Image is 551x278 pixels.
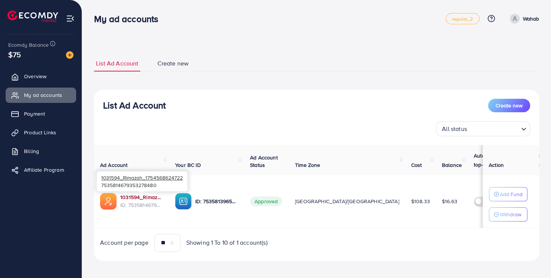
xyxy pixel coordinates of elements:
span: Ad Account Status [250,154,278,169]
span: Showing 1 To 10 of 1 account(s) [186,238,268,247]
span: Your BC ID [175,161,201,169]
span: Ecomdy Balance [8,41,49,49]
span: Time Zone [295,161,320,169]
a: Overview [6,69,76,84]
span: regular_2 [452,16,473,21]
span: $75 [8,49,21,60]
span: Approved [250,196,282,206]
span: [GEOGRAPHIC_DATA]/[GEOGRAPHIC_DATA] [295,198,399,205]
img: ic-ba-acc.ded83a64.svg [175,193,192,210]
a: Wahab [507,14,539,24]
span: $16.63 [442,198,457,205]
a: Affiliate Program [6,162,76,177]
button: Add Fund [489,187,527,201]
div: Search for option [436,121,530,136]
p: Wahab [523,14,539,23]
span: ID: 7535814679353278480 [120,201,163,209]
span: Overview [24,73,46,80]
div: 7535814679353278480 [97,171,187,191]
span: My ad accounts [24,91,62,99]
span: All status [440,123,469,134]
span: Create new [496,102,523,109]
img: ic-ads-acc.e4c84228.svg [100,193,117,210]
a: Product Links [6,125,76,140]
button: Create new [488,99,530,112]
span: Create new [157,59,189,68]
p: Add Fund [500,190,523,199]
p: Withdraw [500,210,521,219]
span: Account per page [100,238,148,247]
h3: My ad accounts [94,13,164,24]
p: ID: 7535813965454180353 [195,197,238,206]
span: 1031594_Rimazah_1754568624722 [101,174,183,181]
input: Search for option [469,122,518,134]
a: 1031594_Rimazah_1754568624722 [120,193,163,201]
button: Withdraw [489,207,527,222]
span: List Ad Account [96,59,138,68]
span: $108.33 [411,198,430,205]
span: Cost [411,161,422,169]
a: My ad accounts [6,88,76,103]
span: Balance [442,161,462,169]
span: Ad Account [100,161,128,169]
img: logo [7,10,58,22]
span: Payment [24,110,45,117]
p: Auto top-up [474,151,496,169]
span: Billing [24,147,39,155]
span: Product Links [24,129,56,136]
img: image [66,51,73,59]
a: Payment [6,106,76,121]
span: Affiliate Program [24,166,64,174]
span: Action [489,161,504,169]
iframe: Chat [519,244,545,272]
a: regular_2 [446,13,479,24]
img: menu [66,14,75,23]
h3: List Ad Account [103,100,166,111]
a: Billing [6,144,76,159]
